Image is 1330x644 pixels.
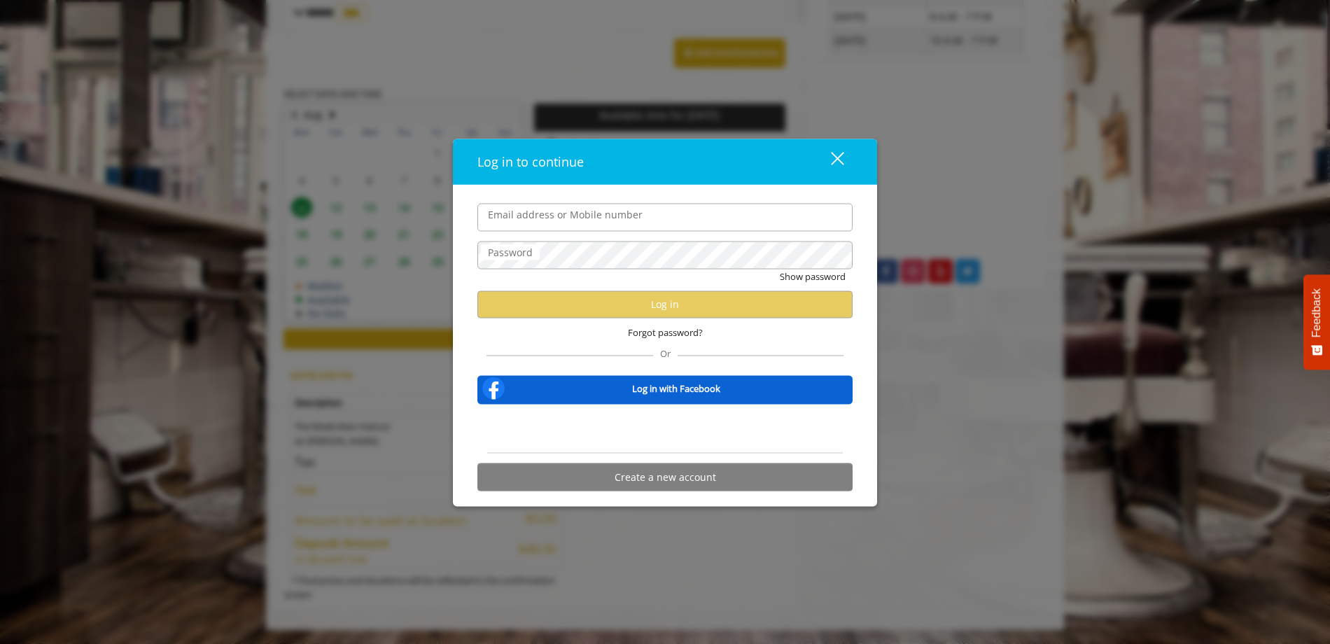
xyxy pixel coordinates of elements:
input: Password [477,241,853,269]
input: Email address or Mobile number [477,203,853,231]
label: Email address or Mobile number [481,206,650,222]
b: Log in with Facebook [632,381,720,396]
span: Log in to continue [477,153,584,169]
div: close dialog [815,151,843,172]
span: Or [653,347,678,360]
button: Show password [780,269,846,283]
label: Password [481,244,540,260]
span: Forgot password? [628,325,703,339]
button: Create a new account [477,463,853,491]
img: facebook-logo [479,374,507,402]
button: Log in [477,290,853,318]
button: close dialog [805,147,853,176]
iframe: Sign in with Google Button [596,414,734,444]
button: Feedback - Show survey [1303,274,1330,370]
span: Feedback [1310,288,1323,337]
